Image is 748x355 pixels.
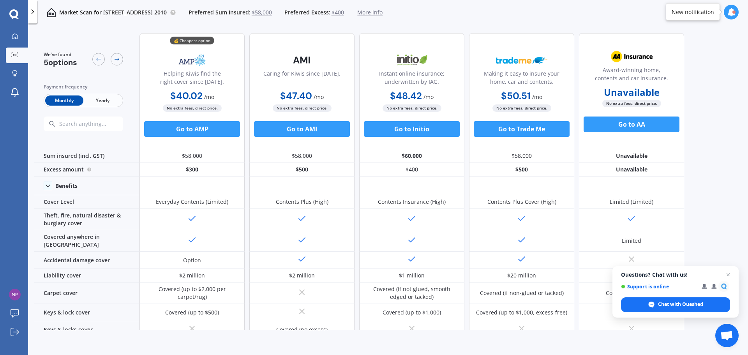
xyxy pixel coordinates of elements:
[276,326,328,334] div: Covered (no excess)
[606,289,657,297] div: Covered (Rugs only)
[621,284,696,290] span: Support is online
[34,304,139,321] div: Keys & lock cover
[166,50,218,70] img: AMP.webp
[145,285,239,301] div: Covered (up to $2,000 per carpet/rug)
[34,195,139,209] div: Cover Level
[604,88,660,96] b: Unavailable
[622,237,641,245] div: Limited
[365,285,459,301] div: Covered (if not glued, smooth edged or tacked)
[332,9,344,16] span: $400
[423,93,434,101] span: / mo
[715,324,739,347] div: Open chat
[364,121,460,137] button: Go to Initio
[179,272,205,279] div: $2 million
[492,104,551,112] span: No extra fees, direct price.
[399,272,425,279] div: $1 million
[83,95,122,106] span: Yearly
[170,37,214,44] div: 💰 Cheapest option
[507,272,536,279] div: $20 million
[289,272,315,279] div: $2 million
[34,283,139,304] div: Carpet cover
[165,309,219,316] div: Covered (up to $500)
[189,9,251,16] span: Preferred Sum Insured:
[146,69,238,89] div: Helping Kiwis find the right cover since [DATE].
[386,50,438,70] img: Initio.webp
[163,104,222,112] span: No extra fees, direct price.
[34,252,139,269] div: Accidental damage cover
[273,104,332,112] span: No extra fees, direct price.
[357,9,383,16] span: More info
[276,198,328,206] div: Contents Plus (High)
[579,149,684,163] div: Unavailable
[280,90,312,102] b: $47.40
[183,256,201,264] div: Option
[474,121,570,137] button: Go to Trade Me
[480,289,564,297] div: Covered (if non-glued or tacked)
[284,9,330,16] span: Preferred Excess:
[532,93,542,101] span: / mo
[263,69,340,89] div: Caring for Kiwis since [DATE].
[170,90,203,102] b: $40.02
[672,8,714,16] div: New notification
[610,198,653,206] div: Limited (Limited)
[383,104,441,112] span: No extra fees, direct price.
[254,121,350,137] button: Go to AMI
[496,50,547,70] img: Trademe.webp
[139,149,245,163] div: $58,000
[586,66,677,85] div: Award-winning home, contents and car insurance.
[34,149,139,163] div: Sum insured (incl. GST)
[579,163,684,177] div: Unavailable
[58,120,138,127] input: Search anything...
[34,230,139,252] div: Covered anywhere in [GEOGRAPHIC_DATA]
[44,51,77,58] span: We've found
[34,321,139,338] div: Keys & locks cover
[34,269,139,283] div: Liability cover
[390,90,422,102] b: $48.42
[156,198,228,206] div: Everyday Contents (Limited)
[45,95,83,106] span: Monthly
[204,93,214,101] span: / mo
[602,100,661,107] span: No extra fees, direct price.
[144,121,240,137] button: Go to AMP
[469,149,574,163] div: $58,000
[34,163,139,177] div: Excess amount
[359,149,464,163] div: $60,000
[59,9,167,16] p: Market Scan for [STREET_ADDRESS] 2010
[606,47,657,66] img: AA.webp
[501,90,531,102] b: $50.51
[252,9,272,16] span: $58,000
[139,163,245,177] div: $300
[276,50,328,70] img: AMI-text-1.webp
[383,309,441,316] div: Covered (up to $1,000)
[476,69,568,89] div: Making it easy to insure your home, car and contents.
[621,297,730,312] div: Chat with Quashed
[34,209,139,230] div: Theft, fire, natural disaster & burglary cover
[9,289,21,300] img: 51942a92698fa661be0b1f6f3b7b7d41
[249,149,355,163] div: $58,000
[621,272,730,278] span: Questions? Chat with us!
[378,198,446,206] div: Contents Insurance (High)
[366,69,458,89] div: Instant online insurance; underwritten by IAG.
[314,93,324,101] span: / mo
[658,301,703,308] span: Chat with Quashed
[44,83,123,91] div: Payment frequency
[723,270,733,279] span: Close chat
[44,57,77,67] span: 5 options
[55,182,78,189] div: Benefits
[584,117,679,132] button: Go to AA
[249,163,355,177] div: $500
[47,8,56,17] img: home-and-contents.b802091223b8502ef2dd.svg
[359,163,464,177] div: $400
[487,198,556,206] div: Contents Plus Cover (High)
[469,163,574,177] div: $500
[476,309,567,316] div: Covered (up to $1,000, excess-free)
